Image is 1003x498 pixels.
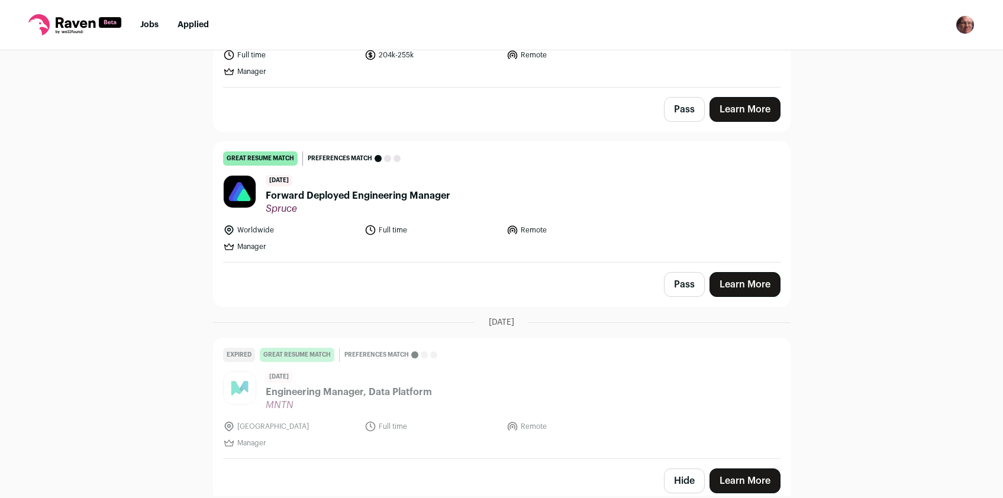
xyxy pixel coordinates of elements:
span: Engineering Manager, Data Platform [266,385,432,399]
a: Jobs [140,21,159,29]
a: Learn More [709,468,781,493]
span: Preferences match [308,153,372,164]
img: 2451953-medium_jpg [956,15,975,34]
li: [GEOGRAPHIC_DATA] [223,421,358,432]
span: [DATE] [266,175,292,186]
li: Manager [223,241,358,253]
span: [DATE] [489,316,514,328]
span: Spruce [266,203,450,215]
li: 204k-255k [365,49,499,61]
li: Remote [507,224,641,236]
span: [DATE] [266,371,292,383]
img: bd43b29d88c3d8bf01e50ea52e6c49c5355be34d0ee7b31e5936a8108a6d1a20 [224,372,256,404]
li: Full time [365,224,499,236]
li: Full time [365,421,499,432]
div: great resume match [223,151,298,166]
img: a5e4f23570ccbe80d6029e56fab1cc4797ce05ba389c3f8ed39f77343f93c83d.jpg [224,176,256,208]
button: Open dropdown [956,15,975,34]
span: MNTN [266,399,432,411]
li: Remote [507,421,641,432]
a: Learn More [709,97,781,122]
li: Full time [223,49,358,61]
button: Pass [664,97,705,122]
button: Hide [664,468,705,493]
a: Applied [178,21,209,29]
span: Forward Deployed Engineering Manager [266,189,450,203]
div: Expired [223,348,255,362]
a: Learn More [709,272,781,297]
li: Manager [223,437,358,449]
a: Expired great resume match Preferences match [DATE] Engineering Manager, Data Platform MNTN [GEOG... [214,338,790,458]
li: Worldwide [223,224,358,236]
button: Pass [664,272,705,297]
li: Manager [223,66,358,77]
li: Remote [507,49,641,61]
span: Preferences match [344,349,409,361]
div: great resume match [260,348,334,362]
a: great resume match Preferences match [DATE] Forward Deployed Engineering Manager Spruce Worldwide... [214,142,790,262]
